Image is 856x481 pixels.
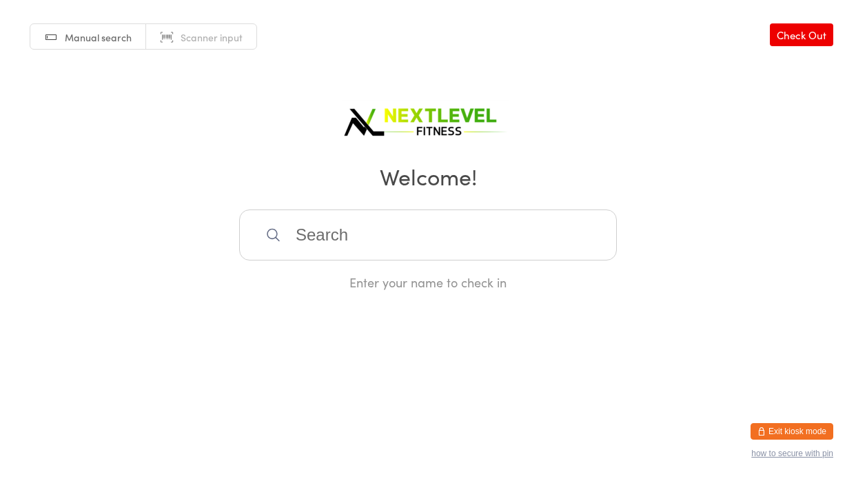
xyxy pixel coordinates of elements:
[770,23,833,46] a: Check Out
[751,449,833,458] button: how to secure with pin
[239,274,617,291] div: Enter your name to check in
[239,209,617,260] input: Search
[14,161,842,192] h2: Welcome!
[342,96,514,141] img: Next Level Fitness
[751,423,833,440] button: Exit kiosk mode
[65,30,132,44] span: Manual search
[181,30,243,44] span: Scanner input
